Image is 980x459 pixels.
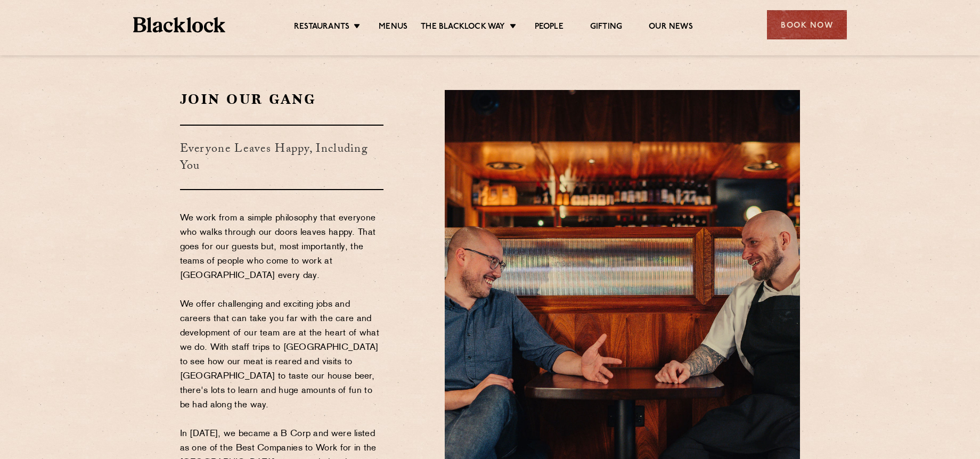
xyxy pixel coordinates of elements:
h2: Join Our Gang [180,90,384,109]
a: Restaurants [294,22,349,34]
img: BL_Textured_Logo-footer-cropped.svg [133,17,225,32]
a: The Blacklock Way [421,22,505,34]
h3: Everyone Leaves Happy, Including You [180,125,384,190]
a: People [535,22,563,34]
a: Menus [379,22,407,34]
div: Book Now [767,10,847,39]
a: Our News [649,22,693,34]
a: Gifting [590,22,622,34]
